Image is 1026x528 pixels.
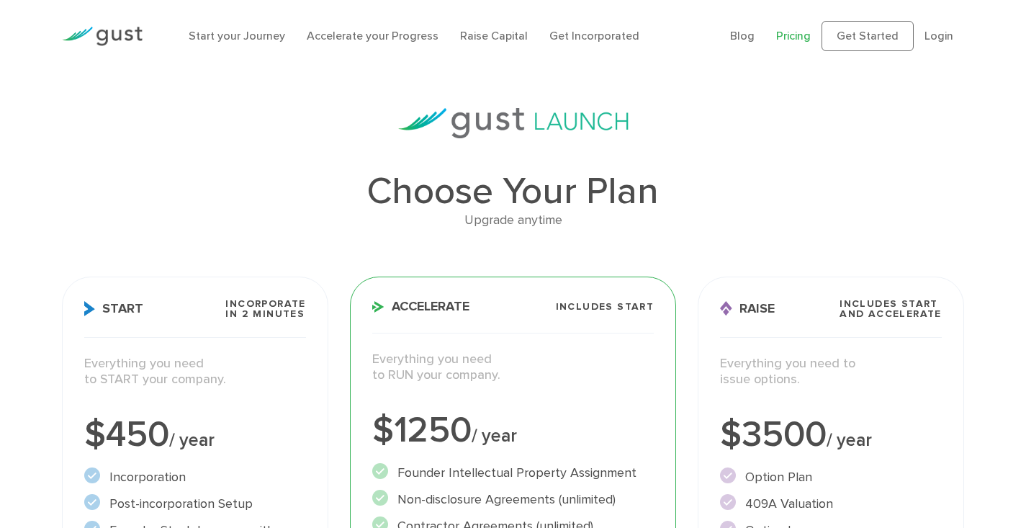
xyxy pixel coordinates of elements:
span: / year [472,425,517,447]
img: Gust Logo [62,27,143,46]
span: / year [169,429,215,451]
li: Founder Intellectual Property Assignment [372,463,654,483]
a: Get Incorporated [549,29,639,42]
a: Pricing [776,29,811,42]
div: $1250 [372,413,654,449]
h1: Choose Your Plan [62,173,964,210]
a: Start your Journey [189,29,285,42]
li: Non-disclosure Agreements (unlimited) [372,490,654,509]
span: / year [827,429,872,451]
span: Start [84,301,143,316]
li: Incorporation [84,467,305,487]
a: Raise Capital [460,29,528,42]
span: Raise [720,301,775,316]
div: $450 [84,417,305,453]
p: Everything you need to START your company. [84,356,305,388]
img: Accelerate Icon [372,301,384,313]
a: Accelerate your Progress [307,29,438,42]
span: Accelerate [372,300,469,313]
a: Get Started [822,21,914,51]
div: Upgrade anytime [62,210,964,231]
li: 409A Valuation [720,494,941,514]
span: Includes START and ACCELERATE [840,299,942,319]
a: Login [924,29,953,42]
span: Incorporate in 2 Minutes [225,299,305,319]
img: Start Icon X2 [84,301,95,316]
p: Everything you need to RUN your company. [372,352,654,384]
div: $3500 [720,417,941,453]
span: Includes START [556,302,654,312]
li: Post-incorporation Setup [84,494,305,514]
p: Everything you need to issue options. [720,356,941,388]
li: Option Plan [720,467,941,487]
img: gust-launch-logos.svg [398,108,629,138]
a: Blog [730,29,755,42]
img: Raise Icon [720,301,732,316]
